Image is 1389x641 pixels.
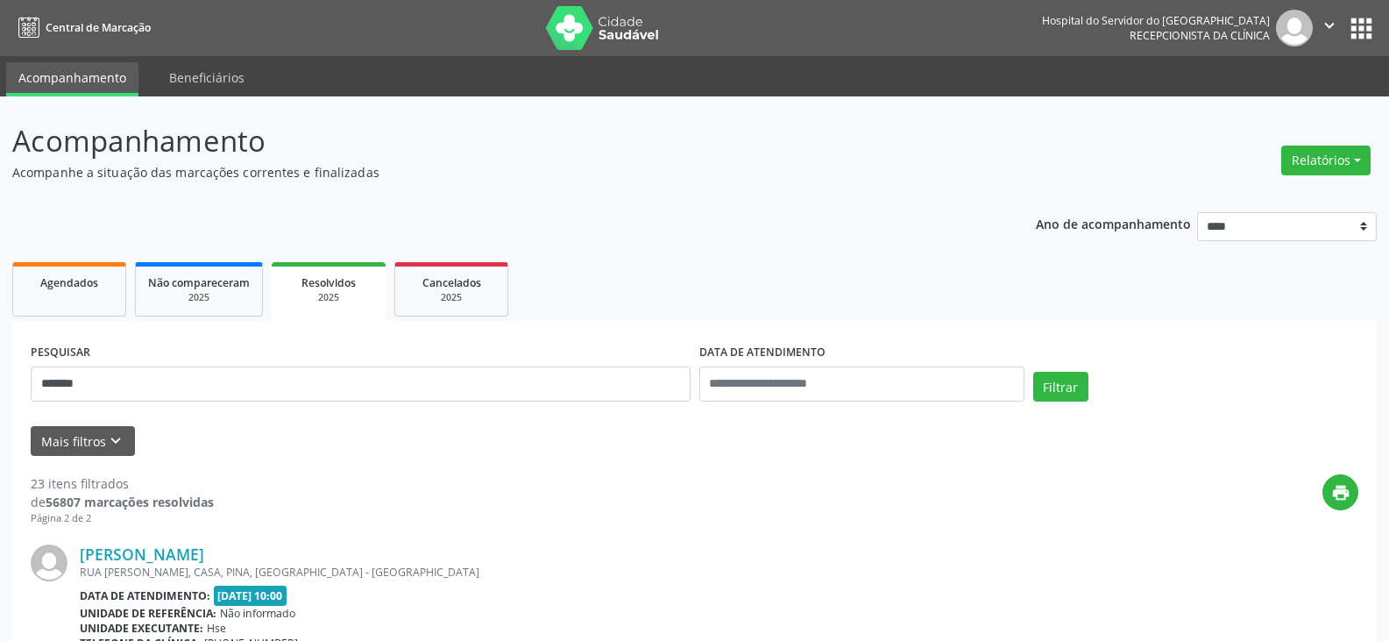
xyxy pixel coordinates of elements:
div: 2025 [407,291,495,304]
b: Unidade de referência: [80,606,216,621]
span: Cancelados [422,275,481,290]
div: Hospital do Servidor do [GEOGRAPHIC_DATA] [1042,13,1270,28]
span: Não informado [220,606,295,621]
b: Unidade executante: [80,621,203,636]
p: Acompanhe a situação das marcações correntes e finalizadas [12,163,967,182]
button:  [1313,10,1346,46]
a: Acompanhamento [6,62,138,96]
span: Resolvidos [301,275,356,290]
span: Não compareceram [148,275,250,290]
a: Central de Marcação [12,13,151,42]
span: Recepcionista da clínica [1130,28,1270,43]
span: Agendados [40,275,98,290]
span: [DATE] 10:00 [214,586,287,606]
div: RUA [PERSON_NAME], CASA, PINA, [GEOGRAPHIC_DATA] - [GEOGRAPHIC_DATA] [80,565,1358,580]
i: keyboard_arrow_down [106,431,125,451]
div: 2025 [148,291,250,304]
p: Acompanhamento [12,119,967,163]
p: Ano de acompanhamento [1036,212,1191,234]
button: Relatórios [1281,146,1371,175]
img: img [1276,10,1313,46]
span: Central de Marcação [46,20,151,35]
b: Data de atendimento: [80,588,210,603]
button: print [1322,474,1358,510]
div: de [31,493,214,511]
img: img [31,545,67,581]
a: Beneficiários [157,62,257,93]
i: print [1331,483,1350,502]
a: [PERSON_NAME] [80,545,204,564]
button: Filtrar [1033,372,1088,402]
label: DATA DE ATENDIMENTO [699,339,826,367]
i:  [1320,16,1339,35]
strong: 56807 marcações resolvidas [46,494,214,510]
button: apps [1346,13,1377,44]
label: PESQUISAR [31,339,90,367]
div: Página 2 de 2 [31,511,214,526]
div: 23 itens filtrados [31,474,214,493]
div: 2025 [284,291,373,304]
button: Mais filtroskeyboard_arrow_down [31,426,135,457]
span: Hse [207,621,226,636]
